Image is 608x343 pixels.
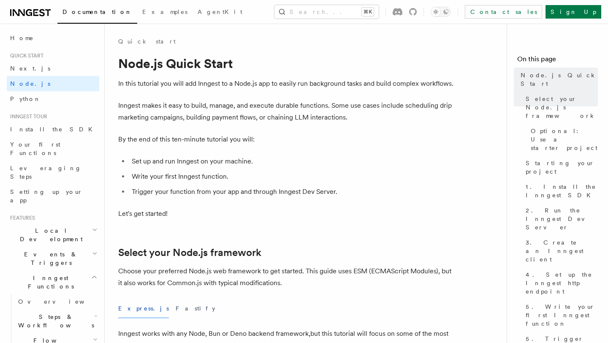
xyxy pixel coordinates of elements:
[15,294,99,309] a: Overview
[526,182,598,199] span: 1. Install the Inngest SDK
[526,95,598,120] span: Select your Node.js framework
[7,137,99,161] a: Your first Functions
[57,3,137,24] a: Documentation
[7,247,99,270] button: Events & Triggers
[522,155,598,179] a: Starting your project
[7,215,35,221] span: Features
[522,235,598,267] a: 3. Create an Inngest client
[526,159,598,176] span: Starting your project
[431,7,451,17] button: Toggle dark mode
[522,91,598,123] a: Select your Node.js framework
[118,265,456,289] p: Choose your preferred Node.js web framework to get started. This guide uses ESM (ECMAScript Modul...
[7,270,99,294] button: Inngest Functions
[522,267,598,299] a: 4. Set up the Inngest http endpoint
[118,299,169,318] button: Express.js
[118,78,456,90] p: In this tutorial you will add Inngest to a Node.js app to easily run background tasks and build c...
[118,56,456,71] h1: Node.js Quick Start
[118,37,176,46] a: Quick start
[193,3,247,23] a: AgentKit
[10,165,81,180] span: Leveraging Steps
[517,68,598,91] a: Node.js Quick Start
[7,226,92,243] span: Local Development
[522,203,598,235] a: 2. Run the Inngest Dev Server
[10,95,41,102] span: Python
[522,299,598,331] a: 5. Write your first Inngest function
[10,141,60,156] span: Your first Functions
[10,80,50,87] span: Node.js
[7,91,99,106] a: Python
[118,100,456,123] p: Inngest makes it easy to build, manage, and execute durable functions. Some use cases include sch...
[7,61,99,76] a: Next.js
[527,123,598,155] a: Optional: Use a starter project
[7,274,91,291] span: Inngest Functions
[129,186,456,198] li: Trigger your function from your app and through Inngest Dev Server.
[10,65,50,72] span: Next.js
[118,208,456,220] p: Let's get started!
[531,127,598,152] span: Optional: Use a starter project
[129,155,456,167] li: Set up and run Inngest on your machine.
[274,5,379,19] button: Search...⌘K
[7,30,99,46] a: Home
[546,5,601,19] a: Sign Up
[521,71,598,88] span: Node.js Quick Start
[137,3,193,23] a: Examples
[526,270,598,296] span: 4. Set up the Inngest http endpoint
[7,52,43,59] span: Quick start
[15,313,94,329] span: Steps & Workflows
[10,34,34,42] span: Home
[517,54,598,68] h4: On this page
[526,302,598,328] span: 5. Write your first Inngest function
[198,8,242,15] span: AgentKit
[176,299,215,318] button: Fastify
[7,113,47,120] span: Inngest tour
[10,188,83,204] span: Setting up your app
[7,122,99,137] a: Install the SDK
[142,8,187,15] span: Examples
[118,133,456,145] p: By the end of this ten-minute tutorial you will:
[118,247,261,259] a: Select your Node.js framework
[7,76,99,91] a: Node.js
[7,250,92,267] span: Events & Triggers
[129,171,456,182] li: Write your first Inngest function.
[10,126,98,133] span: Install the SDK
[7,161,99,184] a: Leveraging Steps
[7,184,99,208] a: Setting up your app
[526,206,598,231] span: 2. Run the Inngest Dev Server
[62,8,132,15] span: Documentation
[465,5,542,19] a: Contact sales
[7,223,99,247] button: Local Development
[526,238,598,264] span: 3. Create an Inngest client
[522,179,598,203] a: 1. Install the Inngest SDK
[15,309,99,333] button: Steps & Workflows
[18,298,105,305] span: Overview
[362,8,374,16] kbd: ⌘K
